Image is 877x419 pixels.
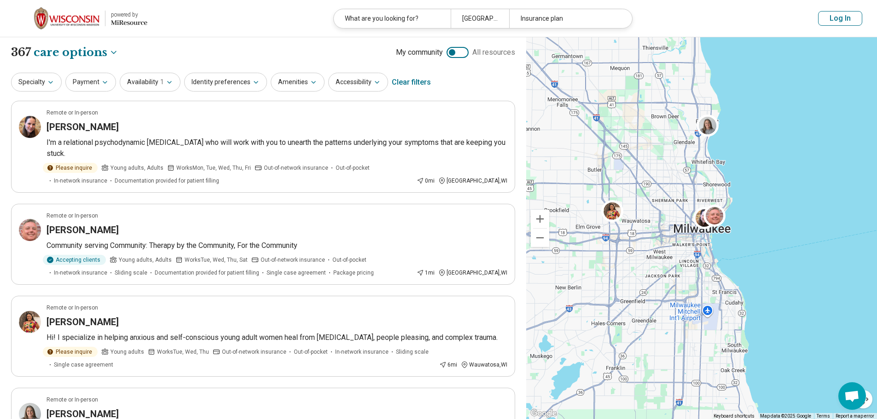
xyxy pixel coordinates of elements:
span: Young adults, Adults [119,256,172,264]
div: powered by [111,11,147,19]
span: Sliding scale [115,269,147,277]
div: Wauwatosa , WI [461,361,507,369]
a: University of Wisconsin-Madisonpowered by [15,7,147,29]
button: Identity preferences [184,73,267,92]
div: Accepting clients [43,255,106,265]
span: Documentation provided for patient filling [115,177,219,185]
span: Package pricing [333,269,374,277]
div: Open chat [838,382,866,410]
span: Out-of-pocket [336,164,370,172]
span: care options [34,45,107,60]
span: Sliding scale [396,348,429,356]
div: Please inquire [43,347,98,357]
h3: [PERSON_NAME] [46,224,119,236]
h3: [PERSON_NAME] [46,121,119,133]
p: Community serving Community: Therapy by the Community, For the Community [46,240,507,251]
span: Out-of-pocket [294,348,328,356]
span: Young adults [110,348,144,356]
button: Specialty [11,73,62,92]
div: [GEOGRAPHIC_DATA], [GEOGRAPHIC_DATA] [451,9,509,28]
button: Zoom out [531,229,549,247]
span: Out-of-network insurance [222,348,286,356]
p: Remote or In-person [46,109,98,117]
div: 6 mi [439,361,457,369]
p: I'm a relational psychodynamic [MEDICAL_DATA] who will work with you to unearth the patterns unde... [46,137,507,159]
p: Remote or In-person [46,304,98,312]
span: In-network insurance [54,177,107,185]
div: [GEOGRAPHIC_DATA] , WI [438,269,507,277]
span: My community [396,47,443,58]
span: Young adults, Adults [110,164,163,172]
p: Hi! I specialize in helping anxious and self-conscious young adult women heal from [MEDICAL_DATA]... [46,332,507,343]
p: Remote or In-person [46,212,98,220]
span: Works Tue, Wed, Thu, Sat [185,256,248,264]
span: Works Mon, Tue, Wed, Thu, Fri [176,164,251,172]
span: 1 [160,77,164,87]
button: Care options [34,45,118,60]
button: Log In [818,11,862,26]
span: In-network insurance [335,348,389,356]
div: Please inquire [43,163,98,173]
div: Insurance plan [509,9,626,28]
span: Works Tue, Wed, Thu [157,348,209,356]
span: Map data ©2025 Google [760,413,811,419]
div: What are you looking for? [334,9,451,28]
h3: [PERSON_NAME] [46,316,119,328]
a: Report a map error [836,413,874,419]
div: [GEOGRAPHIC_DATA] , WI [438,177,507,185]
button: Amenities [271,73,325,92]
span: Single case agreement [267,269,326,277]
div: Clear filters [392,71,431,93]
span: Out-of-pocket [332,256,366,264]
div: 1 mi [417,269,435,277]
h1: 367 [11,45,118,60]
span: Out-of-network insurance [261,256,325,264]
button: Availability1 [120,73,180,92]
span: Out-of-network insurance [264,164,328,172]
span: In-network insurance [54,269,107,277]
p: Remote or In-person [46,396,98,404]
button: Zoom in [531,210,549,228]
button: Payment [65,73,116,92]
span: Documentation provided for patient filling [155,269,259,277]
span: Single case agreement [54,361,113,369]
div: 0 mi [417,177,435,185]
span: All resources [472,47,515,58]
a: Terms (opens in new tab) [817,413,830,419]
button: Accessibility [328,73,388,92]
img: University of Wisconsin-Madison [34,7,99,29]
